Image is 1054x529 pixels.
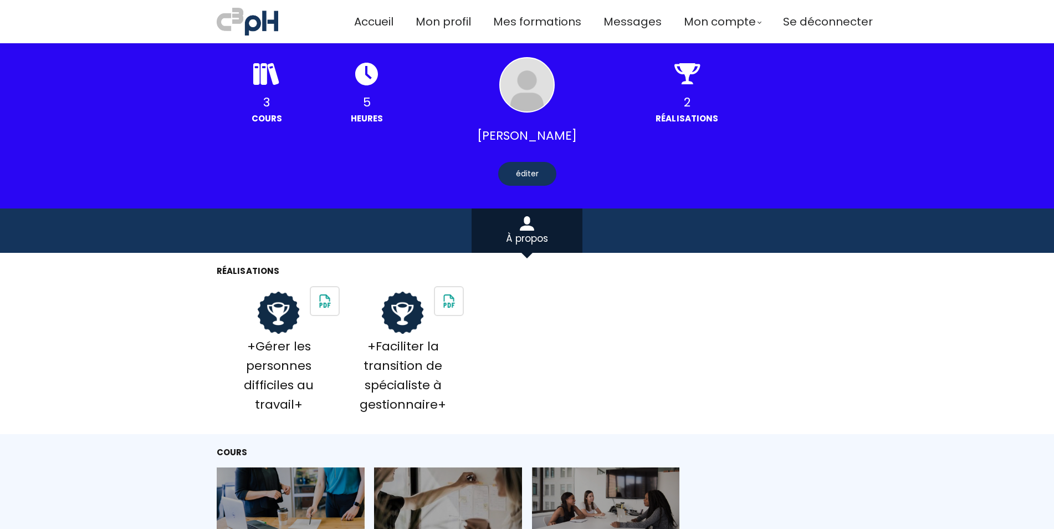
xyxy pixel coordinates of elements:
div: À propos [472,231,582,246]
div: Cours [217,112,317,125]
img: School [435,287,463,315]
div: 3 [217,93,317,112]
img: certificate.png [382,292,424,334]
img: certificate.png [258,292,300,334]
div: +Gérer les personnes difficiles au travail+ [217,337,341,415]
span: Réalisations [217,265,279,277]
div: éditer [498,162,556,186]
a: Messages [603,13,662,31]
span: Mon compte [684,13,756,31]
img: School [311,287,339,315]
div: 2 [637,93,737,112]
img: a70bc7685e0efc0bd0b04b3506828469.jpeg [217,6,278,38]
div: heures [317,112,417,125]
a: Accueil [354,13,393,31]
a: Mes formations [493,13,581,31]
div: 5 [317,93,417,112]
a: Mon profil [416,13,471,31]
a: Se déconnecter [783,13,873,31]
div: Réalisations [637,112,737,125]
span: Cours [217,446,248,458]
span: [PERSON_NAME] [477,126,577,145]
div: +Faciliter la transition de spécialiste à gestionnaire+ [341,337,465,415]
